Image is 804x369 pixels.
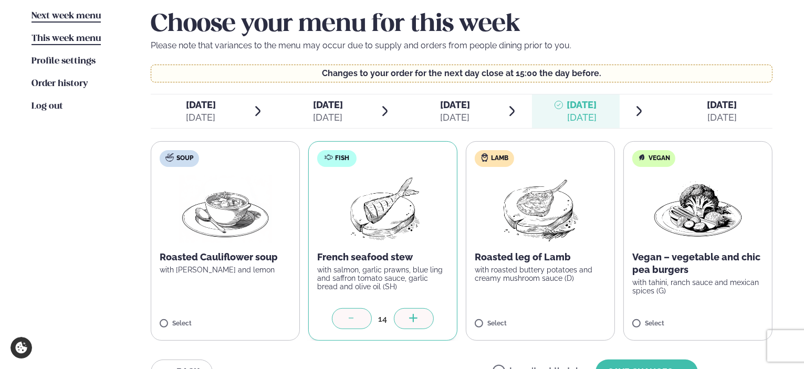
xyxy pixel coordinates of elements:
[179,175,272,243] img: Soup.png
[325,153,333,162] img: fish.svg
[440,99,470,111] span: [DATE]
[186,111,216,124] div: [DATE]
[649,154,670,163] span: Vegan
[317,251,448,263] p: French seafood stew
[372,313,394,325] div: 14
[313,99,343,110] span: [DATE]
[186,99,216,110] span: [DATE]
[32,55,96,68] a: Profile settings
[32,102,63,111] span: Log out
[652,175,744,243] img: Vegan.png
[707,111,737,124] div: [DATE]
[32,100,63,113] a: Log out
[313,111,343,124] div: [DATE]
[151,10,772,39] h2: Choose your menu for this week
[475,266,606,282] p: with roasted buttery potatoes and creamy mushroom sauce (D)
[475,251,606,263] p: Roasted leg of Lamb
[337,175,430,243] img: Fish.png
[32,10,101,23] a: Next week menu
[492,154,509,163] span: Lamb
[32,34,101,43] span: This week menu
[32,79,88,88] span: Order history
[32,78,88,90] a: Order history
[440,111,470,124] div: [DATE]
[151,39,772,52] p: Please note that variances to the menu may occur due to supply and orders from people dining prio...
[32,33,101,45] a: This week menu
[638,153,646,162] img: Vegan.svg
[632,251,764,276] p: Vegan – vegetable and chic pea burgers
[317,266,448,291] p: with salmon, garlic prawns, blue ling and saffron tomato sauce, garlic bread and olive oil (SH)
[494,175,587,243] img: Lamb-Meat.png
[176,154,193,163] span: Soup
[165,153,174,162] img: soup.svg
[160,266,291,274] p: with [PERSON_NAME] and lemon
[567,111,597,124] div: [DATE]
[481,153,489,162] img: Lamb.svg
[11,337,32,359] a: Cookie settings
[567,99,597,110] span: [DATE]
[632,278,764,295] p: with tahini, ranch sauce and mexican spices (G)
[32,57,96,66] span: Profile settings
[160,251,291,263] p: Roasted Cauliflower soup
[707,99,737,110] span: [DATE]
[162,69,762,78] p: Changes to your order for the next day close at 15:00 the day before.
[32,12,101,20] span: Next week menu
[336,154,350,163] span: Fish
